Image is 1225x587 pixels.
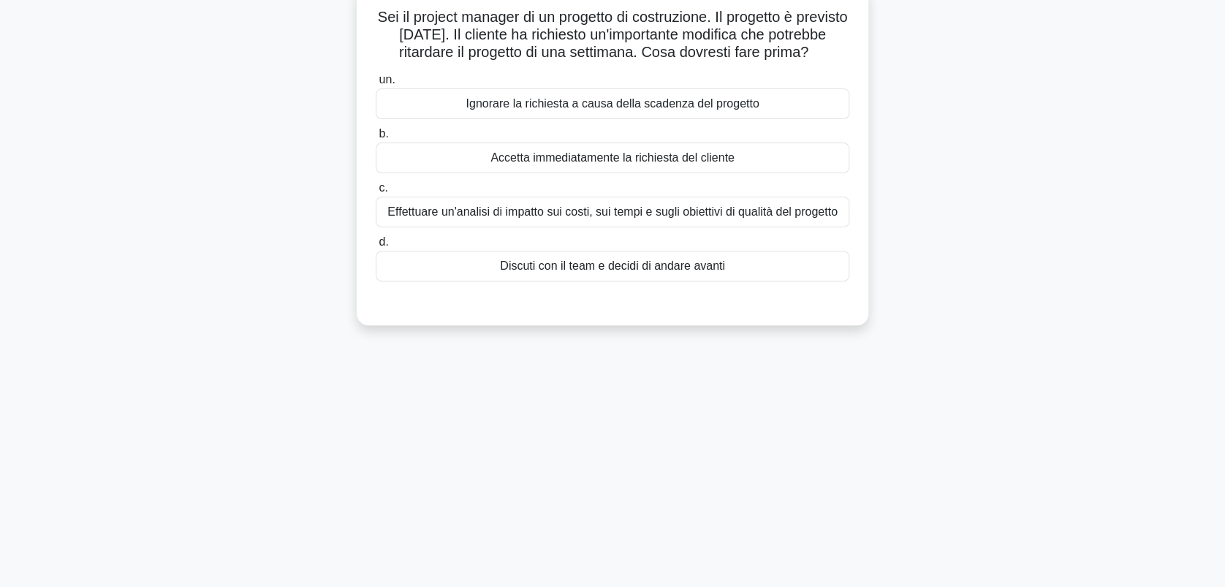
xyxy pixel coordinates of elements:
[379,181,387,194] span: c.
[379,127,388,140] span: b.
[376,143,849,173] div: Accetta immediatamente la richiesta del cliente
[378,9,848,60] font: Sei il project manager di un progetto di costruzione. Il progetto è previsto [DATE]. Il cliente h...
[376,88,849,119] div: Ignorare la richiesta a causa della scadenza del progetto
[379,235,388,248] span: d.
[379,73,395,86] span: un.
[376,197,849,227] div: Effettuare un'analisi di impatto sui costi, sui tempi e sugli obiettivi di qualità del progetto
[376,251,849,281] div: Discuti con il team e decidi di andare avanti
